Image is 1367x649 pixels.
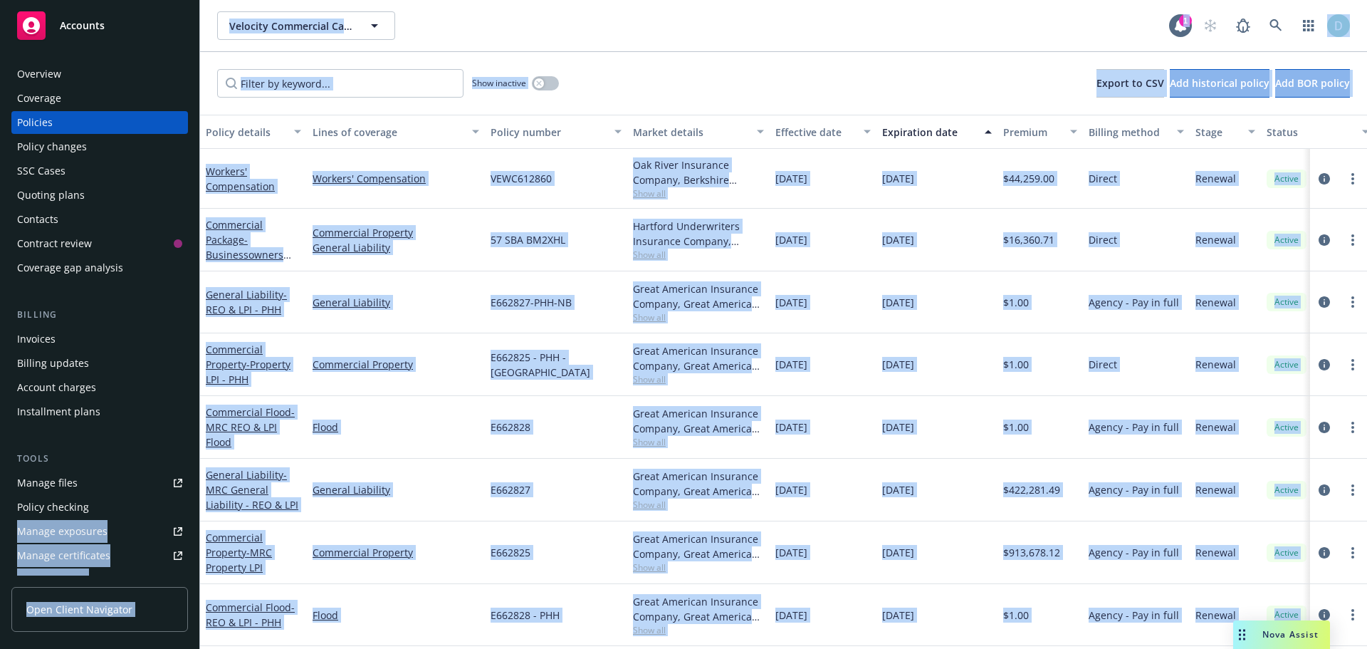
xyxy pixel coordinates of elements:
button: Lines of coverage [307,115,485,149]
div: Status [1267,125,1353,140]
button: Policy number [485,115,627,149]
div: Effective date [775,125,855,140]
span: E662828 [491,420,530,435]
a: Coverage [11,87,188,110]
a: General Liability [206,468,298,512]
button: Premium [997,115,1083,149]
span: Agency - Pay in full [1089,482,1179,497]
div: Great American Insurance Company, Great American Insurance Group, [PERSON_NAME] Company (OSC) [633,281,764,311]
div: Billing method [1089,125,1168,140]
button: Stage [1190,115,1261,149]
a: Policy changes [11,135,188,158]
span: Direct [1089,232,1117,247]
span: Renewal [1195,357,1236,372]
input: Filter by keyword... [217,69,463,98]
span: [DATE] [775,608,807,623]
span: Active [1272,484,1301,497]
span: Active [1272,546,1301,559]
a: more [1344,232,1361,249]
span: - Property LPI - PHH [206,358,290,386]
span: [DATE] [882,357,914,372]
div: SSC Cases [17,160,66,182]
a: Commercial Property [206,343,290,386]
div: Hartford Underwriters Insurance Company, Hartford Insurance Group [633,219,764,249]
button: Add historical policy [1170,69,1269,98]
button: Add BOR policy [1275,69,1350,98]
span: Open Client Navigator [26,602,132,617]
span: Add BOR policy [1275,76,1350,90]
a: more [1344,606,1361,623]
span: $1.00 [1003,295,1029,310]
div: Manage files [17,472,78,494]
a: circleInformation [1316,232,1333,249]
a: Commercial Property [313,545,479,560]
div: Policy checking [17,496,89,519]
div: Market details [633,125,748,140]
span: Show all [633,436,764,448]
span: [DATE] [775,482,807,497]
span: Active [1272,358,1301,371]
span: E662825 - PHH - [GEOGRAPHIC_DATA] [491,350,622,380]
span: [DATE] [882,171,914,186]
div: Oak River Insurance Company, Berkshire Hathaway Homestate Companies (BHHC) [633,157,764,187]
span: Agency - Pay in full [1089,295,1179,310]
a: Overview [11,63,188,85]
span: Active [1272,234,1301,246]
div: Tools [11,452,188,466]
span: Agency - Pay in full [1089,545,1179,560]
a: Installment plans [11,400,188,423]
span: Renewal [1195,295,1236,310]
button: Market details [627,115,770,149]
div: Overview [17,63,61,85]
span: - MRC General Liability - REO & LPI [206,468,298,512]
a: Policies [11,111,188,134]
div: Policy changes [17,135,87,158]
div: Contract review [17,232,92,255]
span: Agency - Pay in full [1089,420,1179,435]
span: [DATE] [882,295,914,310]
a: more [1344,482,1361,499]
a: circleInformation [1316,294,1333,311]
a: Accounts [11,6,188,46]
span: Show all [633,499,764,511]
span: Manage exposures [11,520,188,543]
span: Accounts [60,20,105,31]
span: Renewal [1195,232,1236,247]
a: Commercial Property [313,225,479,240]
span: E662828 - PHH [491,608,560,623]
div: Premium [1003,125,1062,140]
span: Direct [1089,171,1117,186]
span: Direct [1089,357,1117,372]
span: $913,678.12 [1003,545,1060,560]
span: - MRC Property LPI [206,546,272,574]
div: Great American Insurance Company, Great American Insurance Group, [PERSON_NAME] Company (OSC) [633,469,764,499]
a: Commercial Property [206,531,272,574]
div: Policies [17,111,53,134]
span: Export to CSV [1096,76,1164,90]
a: Coverage gap analysis [11,256,188,279]
span: Active [1272,296,1301,308]
span: - MRC REO & LPI Flood [206,405,295,449]
a: Manage certificates [11,544,188,567]
div: Contacts [17,208,58,231]
div: Account charges [17,376,96,399]
span: Nova Assist [1262,628,1319,640]
div: Policy number [491,125,606,140]
a: more [1344,544,1361,561]
span: Active [1272,421,1301,434]
a: General Liability [313,482,479,497]
span: [DATE] [775,420,807,435]
span: [DATE] [775,295,807,310]
span: 57 SBA BM2XHL [491,232,565,247]
span: [DATE] [882,545,914,560]
a: Flood [313,608,479,623]
span: [DATE] [775,232,807,247]
a: Workers' Compensation [206,165,275,193]
span: $1.00 [1003,608,1029,623]
a: circleInformation [1316,170,1333,187]
a: Billing updates [11,352,188,375]
a: circleInformation [1316,606,1333,623]
a: Contacts [11,208,188,231]
span: $422,281.49 [1003,482,1060,497]
button: Policy details [200,115,307,149]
